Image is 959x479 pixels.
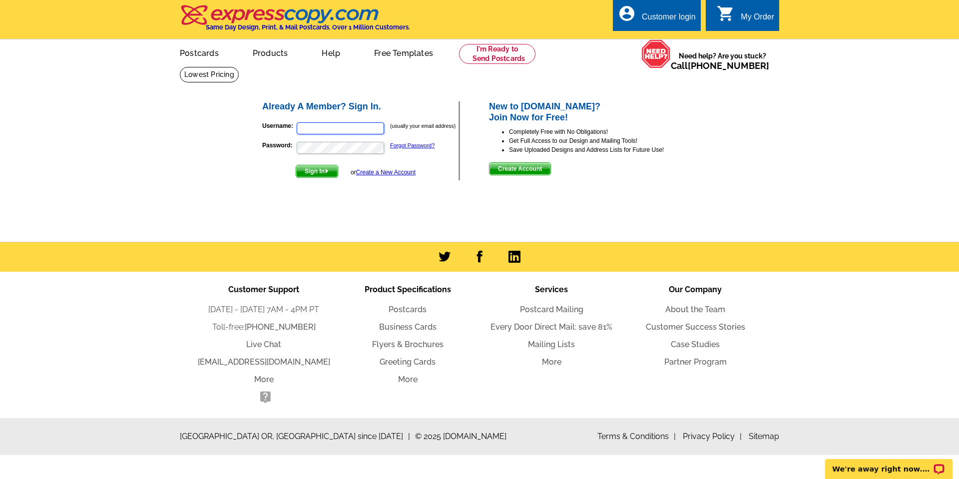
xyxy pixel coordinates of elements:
a: Forgot Password? [390,142,435,148]
a: Mailing Lists [528,340,575,349]
label: Password: [262,141,296,150]
a: Partner Program [664,357,727,367]
a: Same Day Design, Print, & Mail Postcards. Over 1 Million Customers. [180,12,410,31]
li: Save Uploaded Designs and Address Lists for Future Use! [509,145,698,154]
a: Free Templates [358,40,449,64]
a: About the Team [665,305,725,314]
span: © 2025 [DOMAIN_NAME] [415,431,506,443]
span: Create Account [489,163,550,175]
a: Flyers & Brochures [372,340,444,349]
span: Services [535,285,568,294]
a: account_circle Customer login [618,11,696,23]
span: Customer Support [228,285,299,294]
a: Privacy Policy [683,432,742,441]
li: Toll-free: [192,321,336,333]
button: Sign In [296,165,338,178]
span: Sign In [296,165,338,177]
iframe: LiveChat chat widget [819,448,959,479]
span: Need help? Are you stuck? [671,51,774,71]
span: Product Specifications [365,285,451,294]
div: Customer login [642,12,696,26]
h4: Same Day Design, Print, & Mail Postcards. Over 1 Million Customers. [206,23,410,31]
li: [DATE] - [DATE] 7AM - 4PM PT [192,304,336,316]
a: Create a New Account [356,169,416,176]
img: help [641,39,671,68]
a: Products [237,40,304,64]
button: Create Account [489,162,551,175]
div: or [351,168,416,177]
a: Postcard Mailing [520,305,583,314]
label: Username: [262,121,296,130]
a: Every Door Direct Mail: save 81% [490,322,612,332]
li: Completely Free with No Obligations! [509,127,698,136]
a: Postcards [164,40,235,64]
span: Call [671,60,769,71]
a: Business Cards [379,322,437,332]
a: More [254,375,274,384]
i: shopping_cart [717,4,735,22]
h2: New to [DOMAIN_NAME]? Join Now for Free! [489,101,698,123]
a: shopping_cart My Order [717,11,774,23]
a: Live Chat [246,340,281,349]
a: More [398,375,418,384]
i: account_circle [618,4,636,22]
a: [PHONE_NUMBER] [245,322,316,332]
a: Case Studies [671,340,720,349]
img: button-next-arrow-white.png [325,169,329,173]
span: Our Company [669,285,722,294]
small: (usually your email address) [390,123,456,129]
div: My Order [741,12,774,26]
a: Greeting Cards [380,357,436,367]
a: Customer Success Stories [646,322,745,332]
li: Get Full Access to our Design and Mailing Tools! [509,136,698,145]
h2: Already A Member? Sign In. [262,101,459,112]
a: Postcards [389,305,427,314]
a: Terms & Conditions [597,432,676,441]
span: [GEOGRAPHIC_DATA] OR, [GEOGRAPHIC_DATA] since [DATE] [180,431,410,443]
a: Help [306,40,356,64]
a: Sitemap [749,432,779,441]
a: More [542,357,561,367]
a: [EMAIL_ADDRESS][DOMAIN_NAME] [198,357,330,367]
a: [PHONE_NUMBER] [688,60,769,71]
